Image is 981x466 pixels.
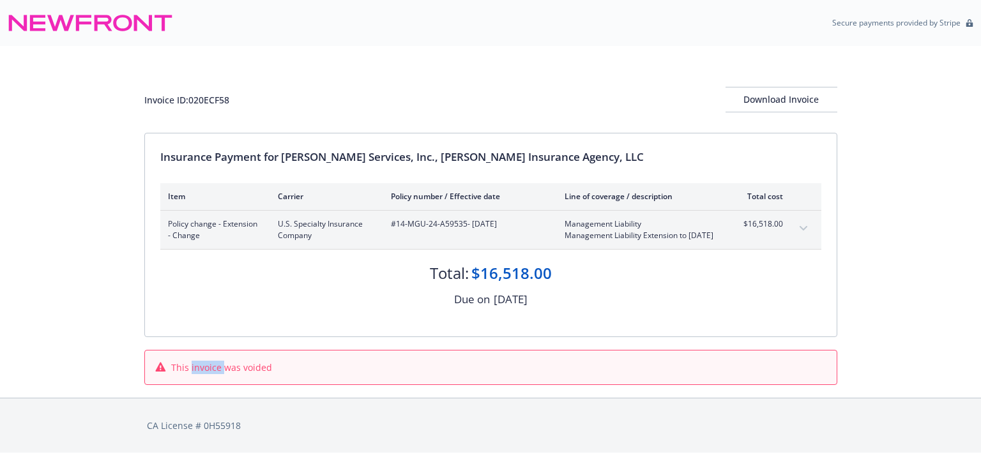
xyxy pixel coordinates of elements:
[168,191,257,202] div: Item
[726,87,837,112] button: Download Invoice
[160,211,821,249] div: Policy change - Extension - ChangeU.S. Specialty Insurance Company#14-MGU-24-A59535- [DATE]Manage...
[147,419,835,432] div: CA License # 0H55918
[454,291,490,308] div: Due on
[494,291,528,308] div: [DATE]
[278,218,370,241] span: U.S. Specialty Insurance Company
[171,361,272,374] span: This invoice was voided
[471,262,552,284] div: $16,518.00
[430,262,469,284] div: Total:
[793,218,814,239] button: expand content
[832,17,961,28] p: Secure payments provided by Stripe
[391,191,544,202] div: Policy number / Effective date
[735,218,783,230] span: $16,518.00
[565,218,715,241] span: Management LiabilityManagement Liability Extension to [DATE]
[565,230,715,241] span: Management Liability Extension to [DATE]
[168,218,257,241] span: Policy change - Extension - Change
[160,149,821,165] div: Insurance Payment for [PERSON_NAME] Services, Inc., [PERSON_NAME] Insurance Agency, LLC
[144,93,229,107] div: Invoice ID: 020ECF58
[565,191,715,202] div: Line of coverage / description
[278,191,370,202] div: Carrier
[391,218,544,230] span: #14-MGU-24-A59535 - [DATE]
[565,218,715,230] span: Management Liability
[735,191,783,202] div: Total cost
